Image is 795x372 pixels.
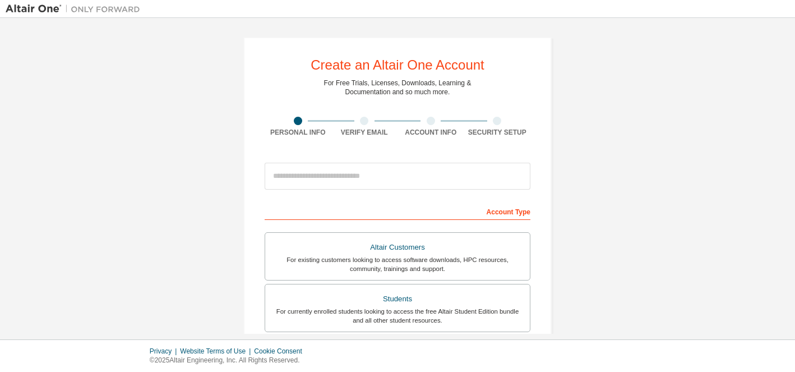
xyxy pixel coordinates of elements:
[254,347,308,356] div: Cookie Consent
[6,3,146,15] img: Altair One
[265,202,530,220] div: Account Type
[272,240,523,255] div: Altair Customers
[324,79,472,97] div: For Free Trials, Licenses, Downloads, Learning & Documentation and so much more.
[150,347,180,356] div: Privacy
[331,128,398,137] div: Verify Email
[265,128,331,137] div: Personal Info
[464,128,531,137] div: Security Setup
[150,356,309,365] p: © 2025 Altair Engineering, Inc. All Rights Reserved.
[272,255,523,273] div: For existing customers looking to access software downloads, HPC resources, community, trainings ...
[272,307,523,325] div: For currently enrolled students looking to access the free Altair Student Edition bundle and all ...
[311,58,484,72] div: Create an Altair One Account
[272,291,523,307] div: Students
[180,347,254,356] div: Website Terms of Use
[397,128,464,137] div: Account Info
